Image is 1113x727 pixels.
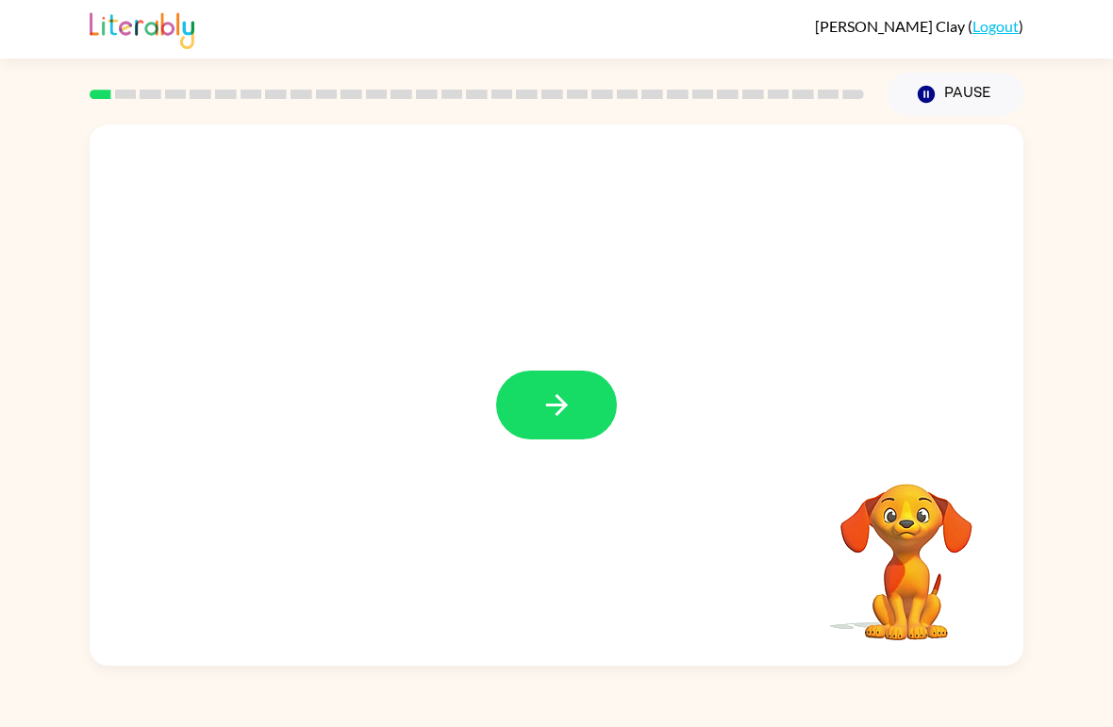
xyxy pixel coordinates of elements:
a: Logout [972,17,1019,35]
span: [PERSON_NAME] Clay [815,17,968,35]
video: Your browser must support playing .mp4 files to use Literably. Please try using another browser. [812,454,1001,643]
div: ( ) [815,17,1023,35]
img: Literably [90,8,194,49]
button: Pause [887,73,1023,116]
